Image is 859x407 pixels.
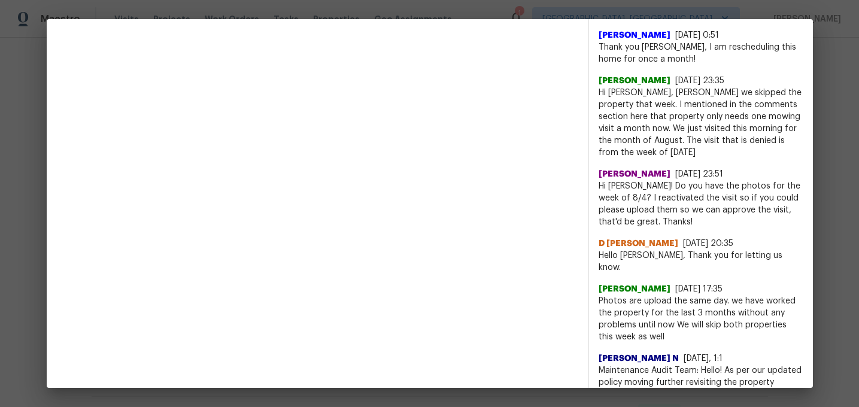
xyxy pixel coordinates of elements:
span: [PERSON_NAME] [599,29,670,41]
span: Hi [PERSON_NAME]! Do you have the photos for the week of 8/4? I reactivated the visit so if you c... [599,180,803,228]
span: [DATE], 1:1 [684,354,723,363]
span: D [PERSON_NAME] [599,238,678,250]
span: [DATE] 0:51 [675,31,719,40]
span: [DATE] 17:35 [675,285,723,293]
span: Thank you [PERSON_NAME], I am rescheduling this home for once a month! [599,41,803,65]
span: [DATE] 23:35 [675,77,724,85]
span: [DATE] 23:51 [675,170,723,178]
span: [PERSON_NAME] [599,283,670,295]
span: [PERSON_NAME] [599,168,670,180]
span: Hello [PERSON_NAME], Thank you for letting us know. [599,250,803,274]
span: Photos are upload the same day. we have worked the property for the last 3 months without any pro... [599,295,803,343]
span: Hi [PERSON_NAME], [PERSON_NAME] we skipped the property that week. I mentioned in the comments se... [599,87,803,159]
span: [DATE] 20:35 [683,239,733,248]
span: [PERSON_NAME] [599,75,670,87]
span: [PERSON_NAME] N [599,353,679,365]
